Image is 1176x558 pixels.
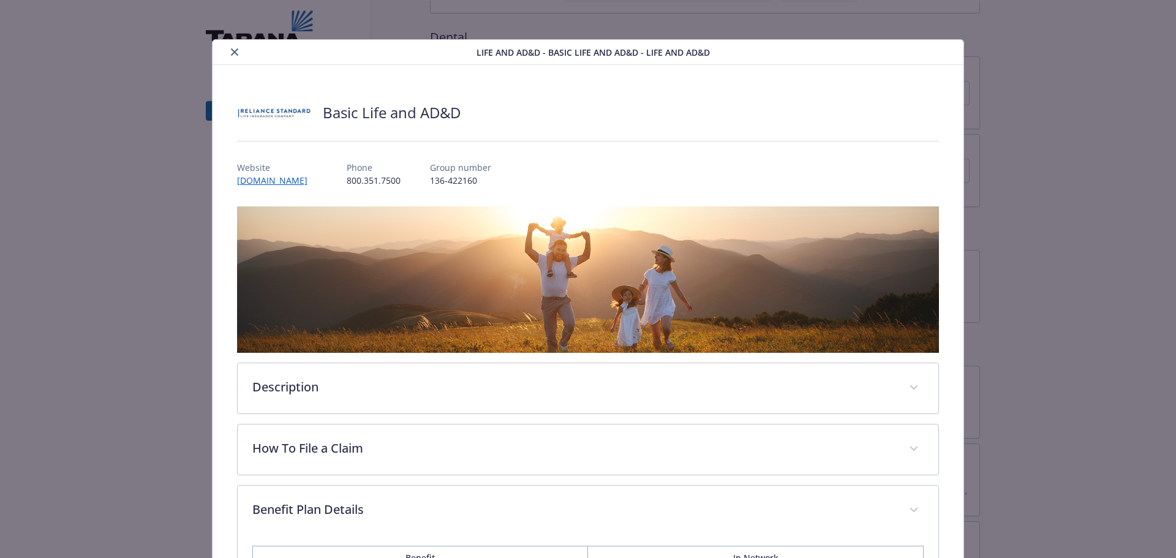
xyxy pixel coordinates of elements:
p: Description [252,378,895,396]
img: banner [237,206,940,353]
div: Description [238,363,939,413]
div: Benefit Plan Details [238,486,939,536]
p: 800.351.7500 [347,174,401,187]
p: How To File a Claim [252,439,895,458]
p: Group number [430,161,491,174]
p: Benefit Plan Details [252,500,895,519]
img: Reliance Standard Life Insurance Company [237,94,311,131]
button: close [227,45,242,59]
span: Life and AD&D - Basic Life and AD&D - Life and AD&D [477,46,710,59]
a: [DOMAIN_NAME] [237,175,317,186]
p: 136-422160 [430,174,491,187]
div: How To File a Claim [238,424,939,475]
p: Website [237,161,317,174]
p: Phone [347,161,401,174]
h2: Basic Life and AD&D [323,102,461,123]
